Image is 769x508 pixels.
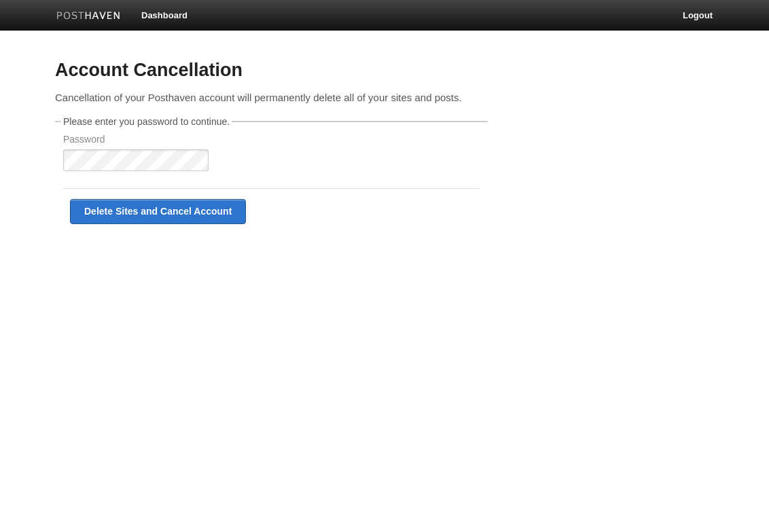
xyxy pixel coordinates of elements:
p: Cancellation of your Posthaven account will permanently delete all of your sites and posts. [55,90,488,105]
input: Delete Sites and Cancel Account [70,199,246,224]
label: Password [63,134,209,147]
legend: Please enter you password to continue. [61,117,232,126]
h3: Account Cancellation [55,60,488,81]
img: Posthaven-bar [56,12,121,22]
input: Password [63,149,209,171]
